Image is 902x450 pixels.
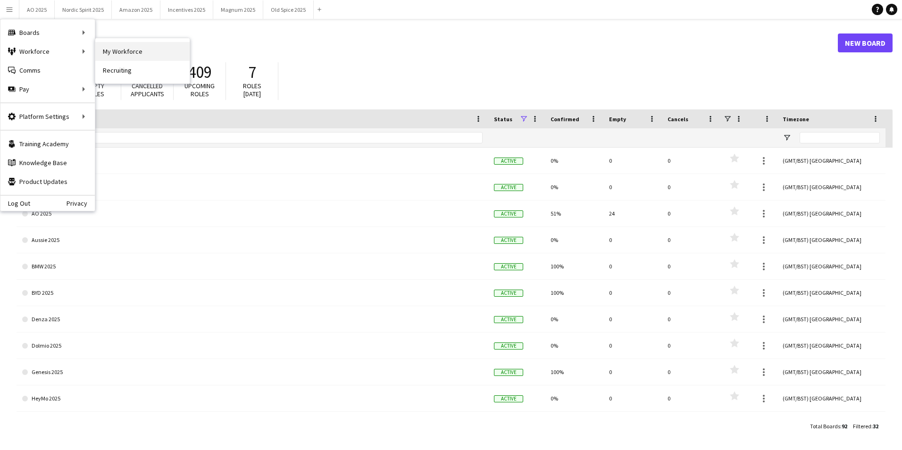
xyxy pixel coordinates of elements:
span: Upcoming roles [184,82,215,98]
div: (GMT/BST) [GEOGRAPHIC_DATA] [777,333,885,358]
button: Open Filter Menu [783,133,791,142]
div: 0% [545,333,603,358]
input: Board name Filter Input [39,132,483,143]
div: 100% [545,359,603,385]
div: 0 [662,280,720,306]
div: 100% [545,253,603,279]
span: Active [494,263,523,270]
span: Filtered [853,423,871,430]
h1: Boards [17,36,838,50]
div: (GMT/BST) [GEOGRAPHIC_DATA] [777,174,885,200]
div: (GMT/BST) [GEOGRAPHIC_DATA] [777,385,885,411]
div: 0 [662,148,720,174]
div: 100% [545,280,603,306]
span: Active [494,395,523,402]
span: Status [494,116,512,123]
span: Cancelled applicants [131,82,164,98]
div: : [810,417,847,435]
button: AO 2025 [19,0,55,19]
div: Workforce [0,42,95,61]
a: Aussie 2025 [22,227,483,253]
button: Old Spice 2025 [263,0,314,19]
div: 0 [662,412,720,438]
a: New Board [838,33,893,52]
span: Confirmed [551,116,579,123]
div: 0 [603,306,662,332]
a: Dolmio 2025 [22,333,483,359]
a: AO 2025 [22,200,483,227]
div: (GMT/BST) [GEOGRAPHIC_DATA] [777,148,885,174]
div: 0 [662,385,720,411]
span: Active [494,237,523,244]
div: (GMT/BST) [GEOGRAPHIC_DATA] [777,280,885,306]
span: Timezone [783,116,809,123]
button: Magnum 2025 [213,0,263,19]
a: BYD 2025 [22,280,483,306]
span: Empty [609,116,626,123]
div: 0% [545,148,603,174]
a: Comms [0,61,95,80]
a: HeyMo 2025 [22,385,483,412]
span: Cancels [668,116,688,123]
span: 32 [873,423,878,430]
a: Product Updates [0,172,95,191]
span: Roles [DATE] [243,82,261,98]
span: Active [494,290,523,297]
div: 0 [603,227,662,253]
a: Anthropy 2025 [22,174,483,200]
div: : [853,417,878,435]
div: (GMT/BST) [GEOGRAPHIC_DATA] [777,359,885,385]
span: Active [494,184,523,191]
div: 0 [662,333,720,358]
div: (GMT/BST) [GEOGRAPHIC_DATA] [777,253,885,279]
button: Incentives 2025 [160,0,213,19]
div: Boards [0,23,95,42]
a: Recruiting [95,61,190,80]
div: 0 [662,200,720,226]
div: 0 [662,227,720,253]
span: 7 [248,62,256,83]
div: 0 [603,359,662,385]
a: Training Academy [0,134,95,153]
a: Incentives 2025 [22,412,483,438]
a: Knowledge Base [0,153,95,172]
a: Denza 2025 [22,306,483,333]
a: My Workforce [95,42,190,61]
div: 0 [662,253,720,279]
a: Privacy [67,200,95,207]
span: Active [494,369,523,376]
div: Platform Settings [0,107,95,126]
span: Total Boards [810,423,840,430]
div: 0 [662,359,720,385]
a: BMW 2025 [22,253,483,280]
div: 0 [662,174,720,200]
div: 0% [545,174,603,200]
span: 92 [842,423,847,430]
div: (GMT/BST) [GEOGRAPHIC_DATA] [777,227,885,253]
div: 0 [603,385,662,411]
span: Active [494,316,523,323]
div: 24 [603,200,662,226]
span: 409 [188,62,212,83]
div: 0% [545,412,603,438]
div: 51% [545,200,603,226]
div: Pay [0,80,95,99]
div: (GMT/BST) [GEOGRAPHIC_DATA] [777,412,885,438]
a: Log Out [0,200,30,207]
div: (GMT/BST) [GEOGRAPHIC_DATA] [777,200,885,226]
button: Amazon 2025 [112,0,160,19]
div: 0 [603,253,662,279]
input: Timezone Filter Input [800,132,880,143]
div: 0 [603,280,662,306]
a: Amazon 2025 [22,148,483,174]
span: Active [494,158,523,165]
div: 0% [545,385,603,411]
div: 0 [603,174,662,200]
div: 0 [603,148,662,174]
div: (GMT/BST) [GEOGRAPHIC_DATA] [777,306,885,332]
span: Active [494,210,523,217]
span: Active [494,342,523,350]
div: 0 [662,306,720,332]
div: 0% [545,227,603,253]
div: 0% [545,306,603,332]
